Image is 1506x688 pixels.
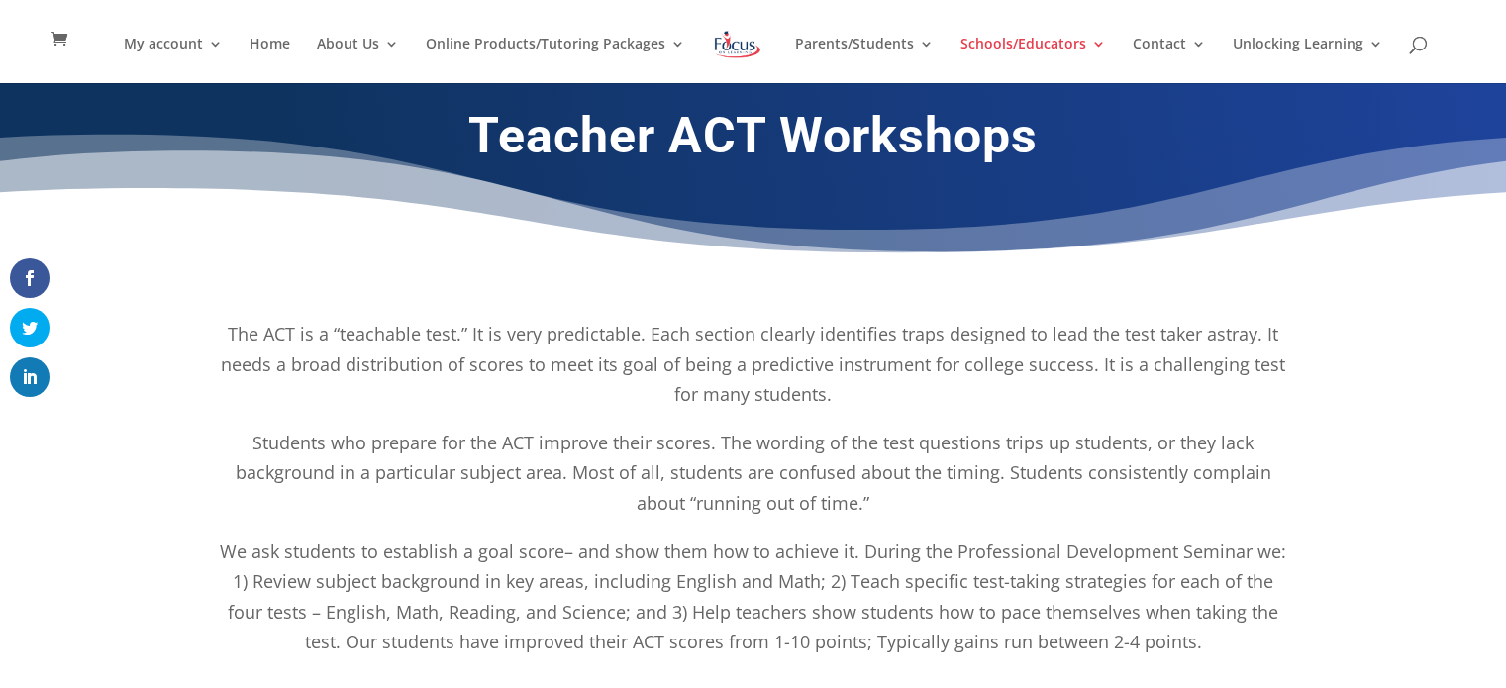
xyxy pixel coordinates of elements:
span: Students who prepare for the ACT improve their scores. The wording of the test questions trips up... [236,431,1271,515]
a: About Us [317,37,399,83]
a: Parents/Students [795,37,934,83]
img: Focus on Learning [712,27,763,62]
a: Home [250,37,290,83]
span: We ask students to establish a goal score– and show them how to achieve it. During the Profession... [220,540,1286,654]
a: Unlocking Learning [1233,37,1383,83]
span: The ACT is a “teachable test.” It is very predictable. Each section clearly identifies traps desi... [221,322,1285,406]
a: Schools/Educators [960,37,1106,83]
a: Contact [1133,37,1206,83]
a: My account [124,37,223,83]
a: Online Products/Tutoring Packages [426,37,685,83]
h1: Teacher ACT Workshops [219,106,1288,175]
